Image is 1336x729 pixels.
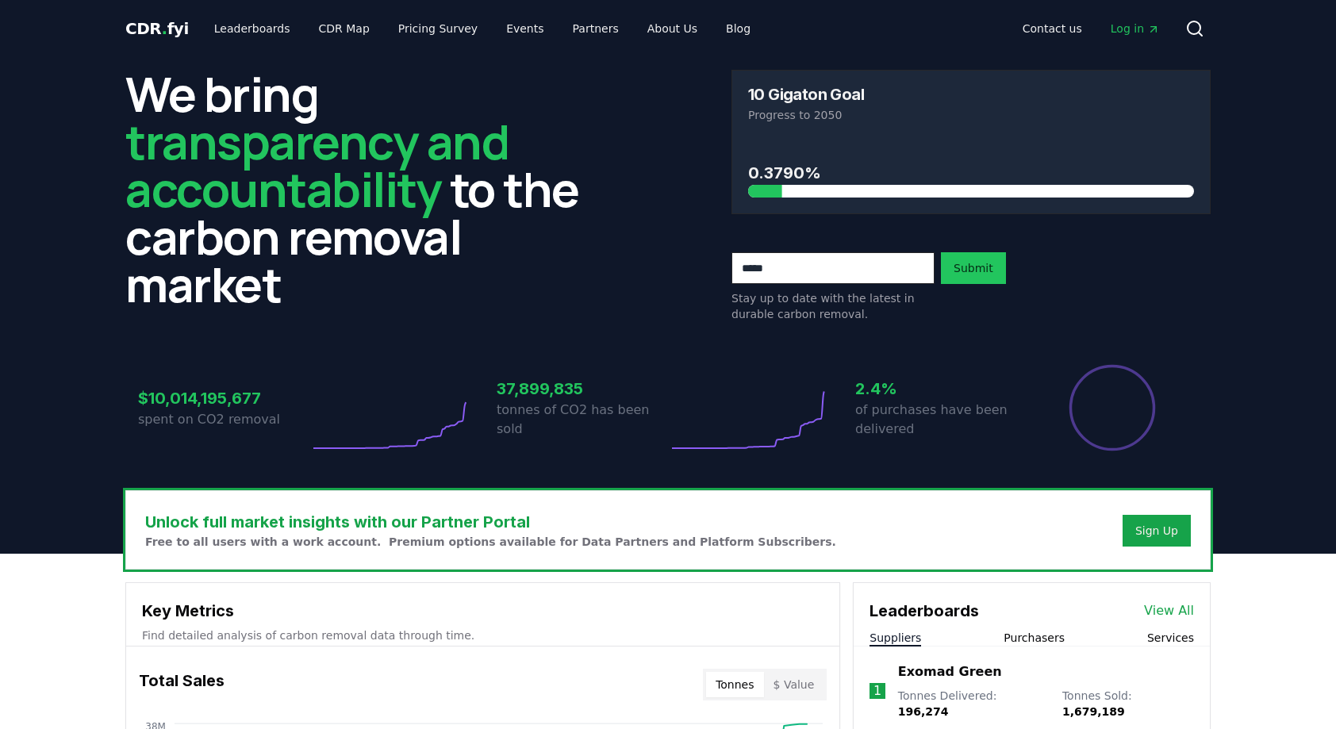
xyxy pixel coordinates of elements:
[1004,630,1065,646] button: Purchasers
[1098,14,1173,43] a: Log in
[306,14,382,43] a: CDR Map
[941,252,1006,284] button: Submit
[1062,688,1194,719] p: Tonnes Sold :
[635,14,710,43] a: About Us
[145,534,836,550] p: Free to all users with a work account. Premium options available for Data Partners and Platform S...
[1010,14,1173,43] nav: Main
[1123,515,1191,547] button: Sign Up
[125,70,605,308] h2: We bring to the carbon removal market
[1068,363,1157,452] div: Percentage of sales delivered
[142,627,823,643] p: Find detailed analysis of carbon removal data through time.
[138,386,309,410] h3: $10,014,195,677
[1062,705,1125,718] span: 1,679,189
[497,401,668,439] p: tonnes of CO2 has been sold
[162,19,167,38] span: .
[855,401,1027,439] p: of purchases have been delivered
[125,109,509,221] span: transparency and accountability
[748,107,1194,123] p: Progress to 2050
[1010,14,1095,43] a: Contact us
[870,630,921,646] button: Suppliers
[386,14,490,43] a: Pricing Survey
[138,410,309,429] p: spent on CO2 removal
[1135,523,1178,539] a: Sign Up
[139,669,225,700] h3: Total Sales
[493,14,556,43] a: Events
[855,377,1027,401] h3: 2.4%
[713,14,763,43] a: Blog
[898,705,949,718] span: 196,274
[145,510,836,534] h3: Unlock full market insights with our Partner Portal
[1147,630,1194,646] button: Services
[125,19,189,38] span: CDR fyi
[706,672,763,697] button: Tonnes
[202,14,303,43] a: Leaderboards
[142,599,823,623] h3: Key Metrics
[873,681,881,700] p: 1
[748,86,864,102] h3: 10 Gigaton Goal
[202,14,763,43] nav: Main
[1111,21,1160,36] span: Log in
[764,672,824,697] button: $ Value
[560,14,632,43] a: Partners
[870,599,979,623] h3: Leaderboards
[898,662,1002,681] a: Exomad Green
[125,17,189,40] a: CDR.fyi
[748,161,1194,185] h3: 0.3790%
[731,290,935,322] p: Stay up to date with the latest in durable carbon removal.
[898,688,1046,719] p: Tonnes Delivered :
[1144,601,1194,620] a: View All
[497,377,668,401] h3: 37,899,835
